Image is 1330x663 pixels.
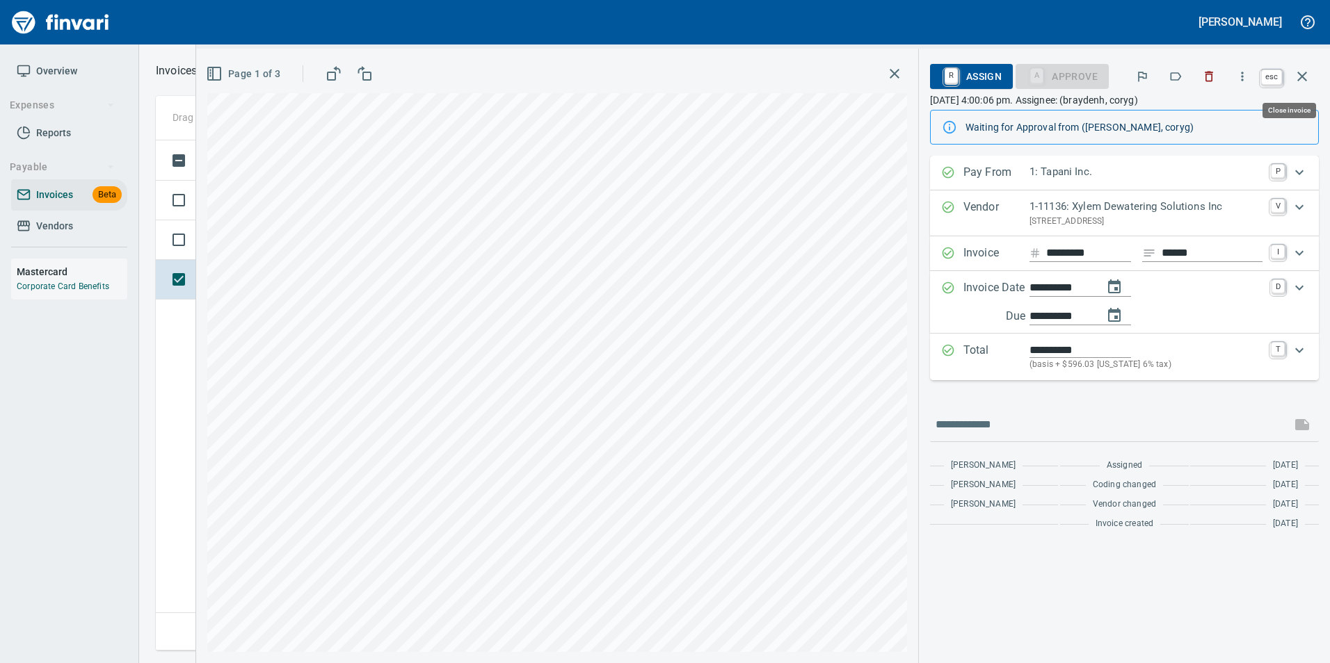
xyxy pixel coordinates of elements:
[1127,61,1157,92] button: Flag
[951,478,1016,492] span: [PERSON_NAME]
[36,186,73,204] span: Invoices
[4,154,120,180] button: Payable
[173,110,376,124] p: Drag a column heading here to group the table
[963,279,1029,325] p: Invoice Date
[156,63,197,79] p: Invoices
[1029,358,1263,372] p: (basis + $596.03 [US_STATE] 6% tax)
[11,56,127,87] a: Overview
[1096,517,1154,531] span: Invoice created
[1016,69,1109,81] div: Coding Required
[11,211,127,242] a: Vendors
[203,61,286,87] button: Page 1 of 3
[17,281,109,291] a: Corporate Card Benefits
[1271,199,1285,213] a: V
[941,65,1002,88] span: Assign
[1273,478,1298,492] span: [DATE]
[36,218,73,235] span: Vendors
[930,271,1319,334] div: Expand
[1271,164,1285,178] a: P
[10,97,115,114] span: Expenses
[1006,308,1072,325] p: Due
[945,68,958,83] a: R
[93,187,122,203] span: Beta
[1093,478,1156,492] span: Coding changed
[1261,69,1282,85] a: esc
[1107,459,1142,473] span: Assigned
[1098,299,1131,332] button: change due date
[156,63,197,79] nav: breadcrumb
[1271,245,1285,259] a: I
[11,117,127,149] a: Reports
[930,334,1319,380] div: Expand
[963,245,1029,263] p: Invoice
[930,156,1319,190] div: Expand
[1029,164,1263,180] p: 1: Tapani Inc.
[209,65,280,83] span: Page 1 of 3
[1194,61,1224,92] button: Discard
[1029,215,1263,229] p: [STREET_ADDRESS]
[1029,199,1263,215] p: 1-11136: Xylem Dewatering Solutions Inc
[966,115,1307,140] div: Waiting for Approval from ([PERSON_NAME], coryg)
[36,124,71,142] span: Reports
[11,179,127,211] a: InvoicesBeta
[1029,245,1041,261] svg: Invoice number
[1160,61,1191,92] button: Labels
[963,164,1029,182] p: Pay From
[951,459,1016,473] span: [PERSON_NAME]
[1273,459,1298,473] span: [DATE]
[4,92,120,118] button: Expenses
[1098,270,1131,304] button: change date
[930,190,1319,236] div: Expand
[1285,408,1319,441] span: This records your message into the invoice and notifies anyone mentioned
[36,63,77,80] span: Overview
[963,199,1029,228] p: Vendor
[963,342,1029,372] p: Total
[930,236,1319,271] div: Expand
[1199,15,1282,29] h5: [PERSON_NAME]
[17,264,127,279] h6: Mastercard
[1142,246,1156,260] svg: Invoice description
[1273,498,1298,511] span: [DATE]
[1273,517,1298,531] span: [DATE]
[1271,342,1285,356] a: T
[930,93,1319,107] p: [DATE] 4:00:06 pm. Assignee: (braydenh, coryg)
[1093,498,1156,511] span: Vendor changed
[1227,61,1258,92] button: More
[1272,279,1285,293] a: D
[10,158,115,176] span: Payable
[1195,11,1285,33] button: [PERSON_NAME]
[951,498,1016,511] span: [PERSON_NAME]
[8,6,113,39] img: Finvari
[930,64,1013,89] button: RAssign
